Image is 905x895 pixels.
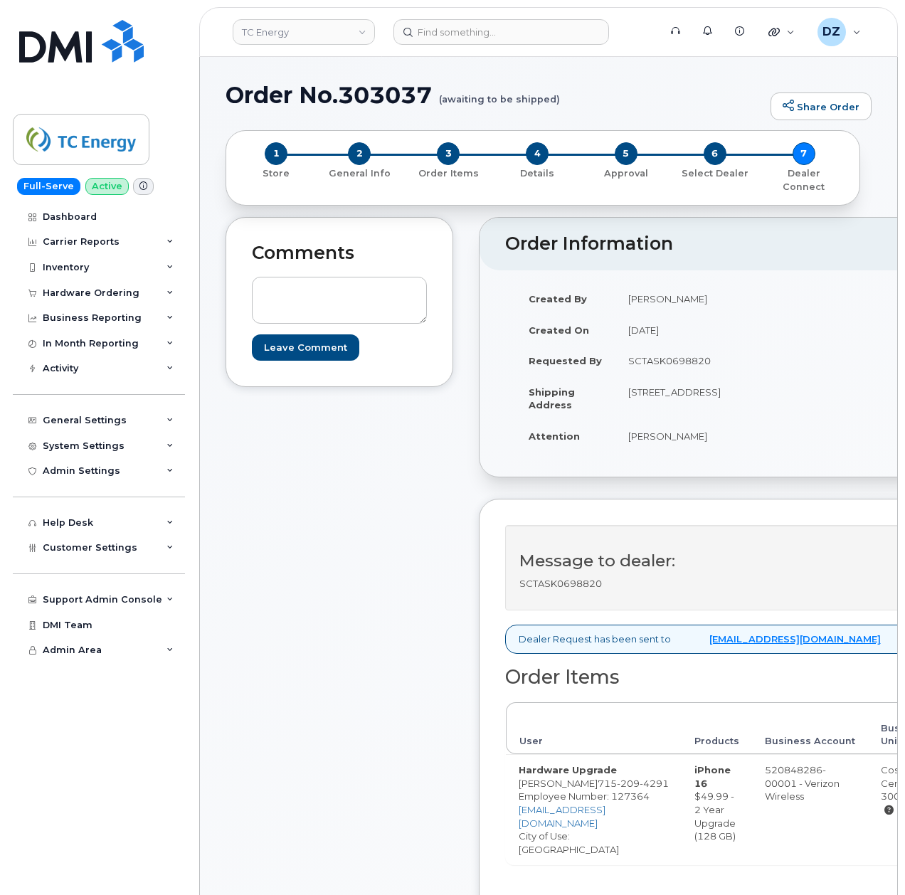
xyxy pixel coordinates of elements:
td: $49.99 - 2 Year Upgrade (128 GB) [682,754,752,864]
th: User [506,702,682,754]
a: 6 Select Dealer [670,165,759,180]
th: Products [682,702,752,754]
strong: Shipping Address [529,386,575,411]
span: 3 [437,142,460,165]
p: Details [499,167,576,180]
span: 6 [704,142,726,165]
a: 5 Approval [581,165,670,180]
h2: Comments [252,243,427,263]
span: Employee Number: 127364 [519,790,650,802]
input: Leave Comment [252,334,359,361]
a: 2 General Info [315,165,404,180]
strong: Created By [529,293,587,304]
strong: Requested By [529,355,602,366]
small: (awaiting to be shipped) [439,83,560,105]
p: Select Dealer [676,167,753,180]
a: Share Order [771,92,872,121]
span: 715 [598,778,669,789]
td: [PERSON_NAME] [615,420,755,452]
span: 4 [526,142,549,165]
td: SCTASK0698820 [615,345,755,376]
span: 4291 [640,778,669,789]
a: 1 Store [238,165,315,180]
p: General Info [321,167,398,180]
p: Approval [587,167,665,180]
span: 1 [265,142,287,165]
td: [PERSON_NAME] [615,283,755,314]
td: [STREET_ADDRESS] [615,376,755,420]
td: [PERSON_NAME] City of Use: [GEOGRAPHIC_DATA] [506,754,682,864]
strong: Attention [529,430,580,442]
p: Order Items [410,167,487,180]
td: [DATE] [615,314,755,346]
p: Store [243,167,309,180]
a: [EMAIL_ADDRESS][DOMAIN_NAME] [709,632,881,646]
td: 520848286-00001 - Verizon Wireless [752,754,868,864]
a: 4 Details [493,165,582,180]
h1: Order No.303037 [226,83,763,107]
span: 209 [617,778,640,789]
span: 5 [615,142,637,165]
strong: iPhone 16 [694,764,731,789]
strong: Hardware Upgrade [519,764,617,775]
a: [EMAIL_ADDRESS][DOMAIN_NAME] [519,804,605,829]
th: Business Account [752,702,868,754]
span: 2 [348,142,371,165]
a: 3 Order Items [404,165,493,180]
strong: Created On [529,324,589,336]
